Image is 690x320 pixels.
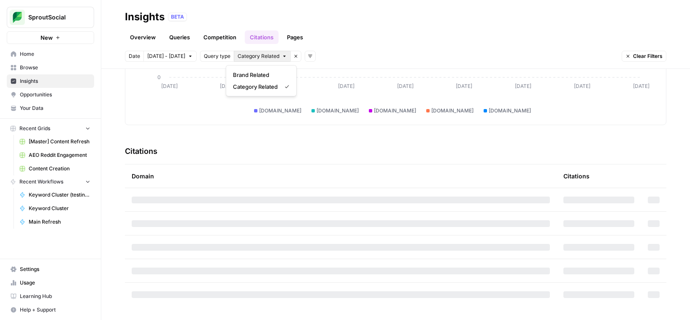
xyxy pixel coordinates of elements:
tspan: [DATE] [397,83,414,89]
a: Queries [164,30,195,44]
a: Competition [198,30,241,44]
a: Insights [7,74,94,88]
tspan: [DATE] [633,83,649,89]
div: Category Related [226,65,297,96]
span: Query type [204,52,230,60]
button: Help + Support [7,303,94,317]
span: Home [20,50,90,58]
a: Main Refresh [16,215,94,229]
span: Opportunities [20,91,90,98]
span: Keyword Cluster (testing copy) [29,191,90,199]
span: Category Related [233,82,278,91]
span: SproutSocial [28,13,79,22]
a: Browse [7,61,94,74]
button: Recent Grids [7,122,94,135]
a: Keyword Cluster [16,202,94,215]
a: Your Data [7,101,94,115]
a: Learning Hub [7,290,94,303]
span: Insights [20,77,90,85]
button: Recent Workflows [7,175,94,188]
a: Pages [282,30,308,44]
span: Recent Grids [19,125,50,132]
span: [DOMAIN_NAME] [431,107,474,115]
button: [DATE] - [DATE] [143,51,197,62]
img: SproutSocial Logo [10,10,25,25]
a: Keyword Cluster (testing copy) [16,188,94,202]
span: Clear Filters [633,52,663,60]
tspan: [DATE] [338,83,354,89]
span: Keyword Cluster [29,205,90,212]
a: Overview [125,30,161,44]
button: Workspace: SproutSocial [7,7,94,28]
div: Domain [132,164,550,188]
span: Main Refresh [29,218,90,226]
span: Your Data [20,104,90,112]
tspan: [DATE] [574,83,590,89]
span: [DOMAIN_NAME] [489,107,531,115]
span: Learning Hub [20,293,90,300]
span: Content Creation [29,165,90,172]
span: Usage [20,279,90,287]
tspan: 0 [157,74,161,80]
button: New [7,31,94,44]
a: Content Creation [16,162,94,175]
a: Opportunities [7,88,94,101]
button: Clear Filters [622,51,666,62]
tspan: [DATE] [161,83,178,89]
div: BETA [168,13,187,21]
div: Citations [563,164,590,188]
span: [DATE] - [DATE] [147,52,185,60]
span: [DOMAIN_NAME] [259,107,301,115]
div: Insights [125,10,165,24]
h3: Citations [125,145,157,157]
a: Usage [7,276,94,290]
tspan: [DATE] [220,83,236,89]
span: Category Related [238,52,279,60]
a: Citations [245,30,279,44]
a: AEO Reddit Engagement [16,148,94,162]
a: [Master] Content Refresh [16,135,94,148]
span: [Master] Content Refresh [29,138,90,145]
tspan: [DATE] [515,83,531,89]
span: Help + Support [20,306,90,314]
span: AEO Reddit Engagement [29,151,90,159]
a: Home [7,47,94,61]
span: Brand Related [233,71,286,79]
span: Date [129,52,140,60]
span: Recent Workflows [19,178,63,186]
span: Browse [20,64,90,71]
span: [DOMAIN_NAME] [317,107,359,115]
a: Settings [7,263,94,276]
span: New [41,33,53,42]
span: Settings [20,265,90,273]
tspan: [DATE] [456,83,472,89]
button: Category Related [234,51,290,62]
span: [DOMAIN_NAME] [374,107,416,115]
